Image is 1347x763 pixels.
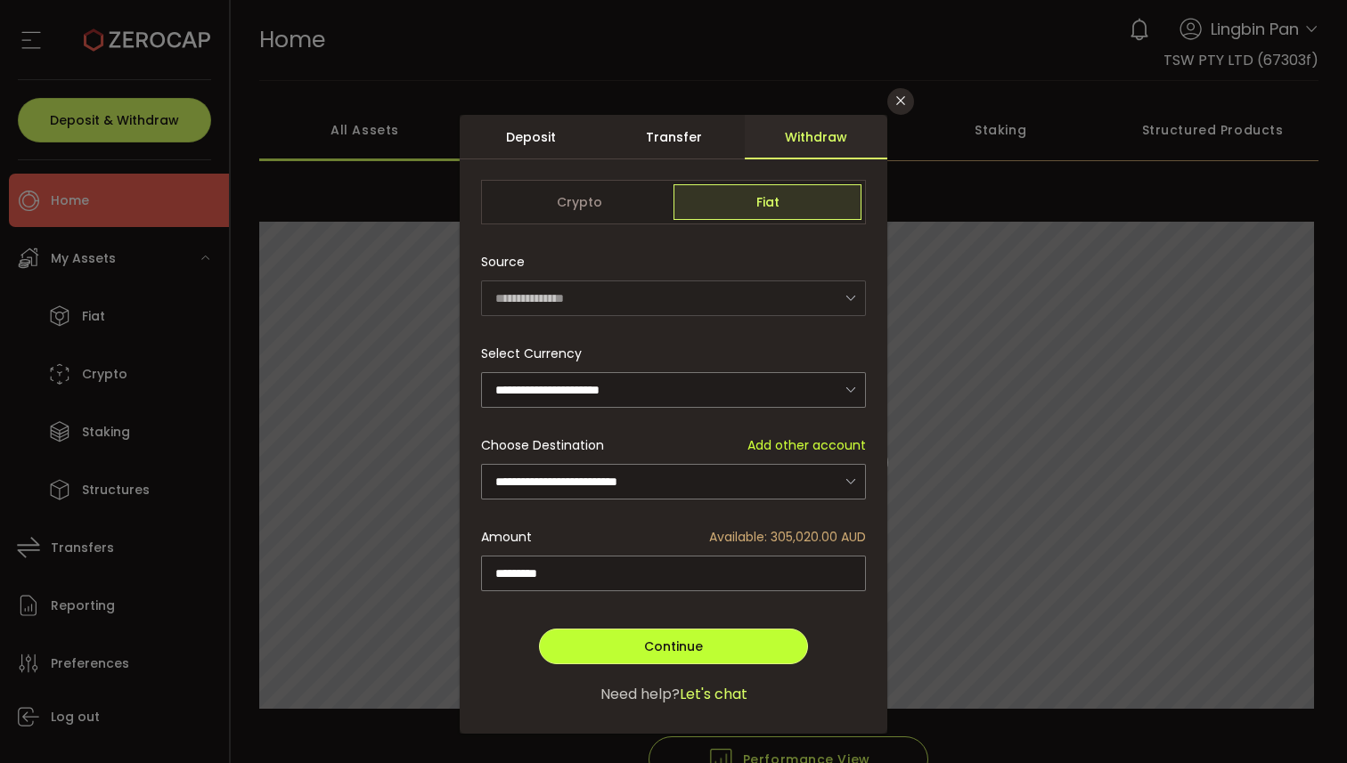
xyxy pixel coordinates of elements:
button: Close [887,88,914,115]
span: Source [481,244,525,280]
button: Continue [539,629,808,664]
span: Amount [481,528,532,547]
span: Fiat [673,184,861,220]
span: Need help? [600,684,680,705]
span: Crypto [486,184,673,220]
div: Transfer [602,115,745,159]
span: Continue [644,637,703,655]
div: Deposit [460,115,602,159]
span: Available: 305,020.00 AUD [709,528,866,547]
label: Select Currency [481,345,592,362]
iframe: Chat Widget [1135,571,1347,763]
span: Let's chat [680,684,747,705]
span: Choose Destination [481,436,604,455]
span: Add other account [747,436,866,455]
div: dialog [460,115,887,734]
div: Withdraw [745,115,887,159]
